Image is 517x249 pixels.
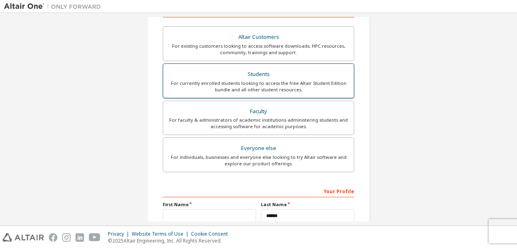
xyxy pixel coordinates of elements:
div: Your Profile [163,184,354,197]
div: Faculty [168,106,349,117]
div: For individuals, businesses and everyone else looking to try Altair software and explore our prod... [168,154,349,167]
div: Privacy [108,231,132,237]
img: altair_logo.svg [2,233,44,242]
img: Altair One [4,2,105,11]
div: For faculty & administrators of academic institutions administering students and accessing softwa... [168,117,349,130]
img: youtube.svg [89,233,101,242]
div: For currently enrolled students looking to access the free Altair Student Edition bundle and all ... [168,80,349,93]
img: facebook.svg [49,233,57,242]
div: Altair Customers [168,32,349,43]
div: Students [168,69,349,80]
div: Everyone else [168,143,349,154]
label: First Name [163,201,256,208]
div: Cookie Consent [191,231,233,237]
p: © 2025 Altair Engineering, Inc. All Rights Reserved. [108,237,233,244]
div: For existing customers looking to access software downloads, HPC resources, community, trainings ... [168,43,349,56]
img: linkedin.svg [76,233,84,242]
img: instagram.svg [62,233,71,242]
label: Last Name [261,201,354,208]
div: Website Terms of Use [132,231,191,237]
